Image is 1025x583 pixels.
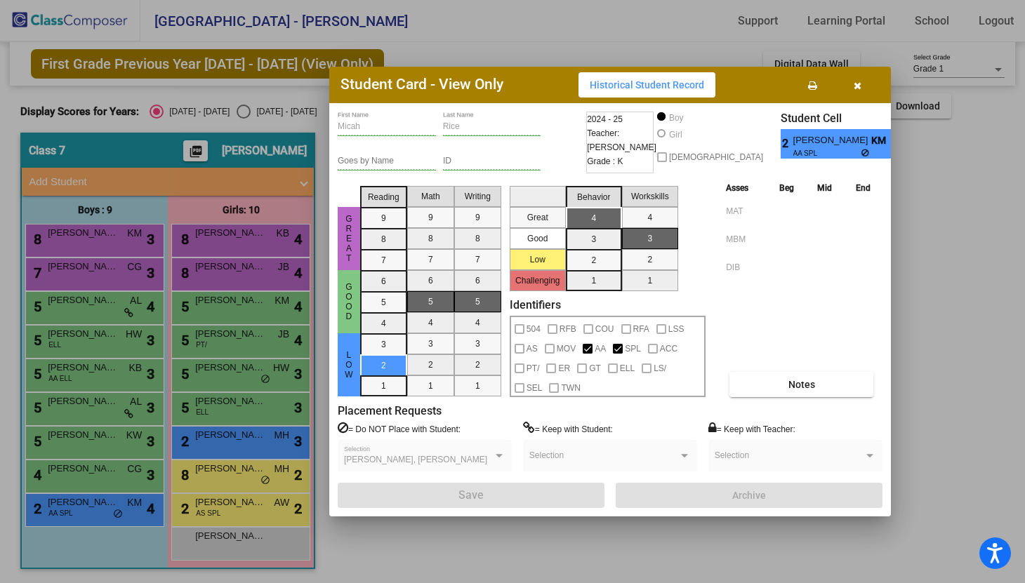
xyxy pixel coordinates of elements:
span: SPL [625,340,641,357]
input: assessment [726,201,764,222]
input: assessment [726,257,764,278]
input: goes by name [338,156,436,166]
span: 504 [527,321,541,337]
span: LS/ [654,360,666,377]
label: = Keep with Student: [523,422,613,436]
span: LSS [668,321,685,337]
span: RFA [633,321,649,337]
span: SEL [527,380,543,396]
span: 2 [781,135,793,152]
span: RFB [560,321,576,337]
span: Historical Student Record [590,79,704,91]
button: Archive [616,483,882,508]
span: Save [458,488,484,502]
span: ELL [620,360,635,377]
th: End [844,180,882,196]
span: Archive [732,490,766,501]
div: Girl [668,128,682,141]
span: Teacher: [PERSON_NAME] [587,126,656,154]
span: Good [343,282,355,321]
th: Beg [767,180,806,196]
h3: Student Card - View Only [340,76,503,93]
span: AS [527,340,538,357]
span: GT [589,360,601,377]
span: Notes [788,379,815,390]
th: Asses [722,180,767,196]
span: PT/ [527,360,540,377]
input: assessment [726,229,764,250]
span: [DEMOGRAPHIC_DATA] [669,149,763,166]
span: COU [595,321,614,337]
button: Historical Student Record [578,72,715,98]
label: = Do NOT Place with Student: [338,422,461,436]
span: AA [595,340,606,357]
button: Notes [729,372,873,397]
span: ER [558,360,570,377]
span: MOV [557,340,576,357]
span: ACC [660,340,677,357]
span: Great [343,214,355,263]
button: Save [338,483,604,508]
span: 4 [891,135,903,152]
h3: Student Cell [781,112,903,125]
th: Mid [806,180,845,196]
span: KM [871,133,891,148]
span: TWN [561,380,580,396]
span: [PERSON_NAME], [PERSON_NAME] [344,455,487,464]
span: 2024 - 25 [587,112,623,126]
span: Low [343,350,355,380]
label: = Keep with Teacher: [708,422,795,436]
span: AA SPL [793,148,861,159]
span: [PERSON_NAME] [793,133,871,148]
label: Identifiers [510,298,561,311]
label: Placement Requests [338,404,442,417]
div: Boy [668,112,684,124]
span: Grade : K [587,154,623,168]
